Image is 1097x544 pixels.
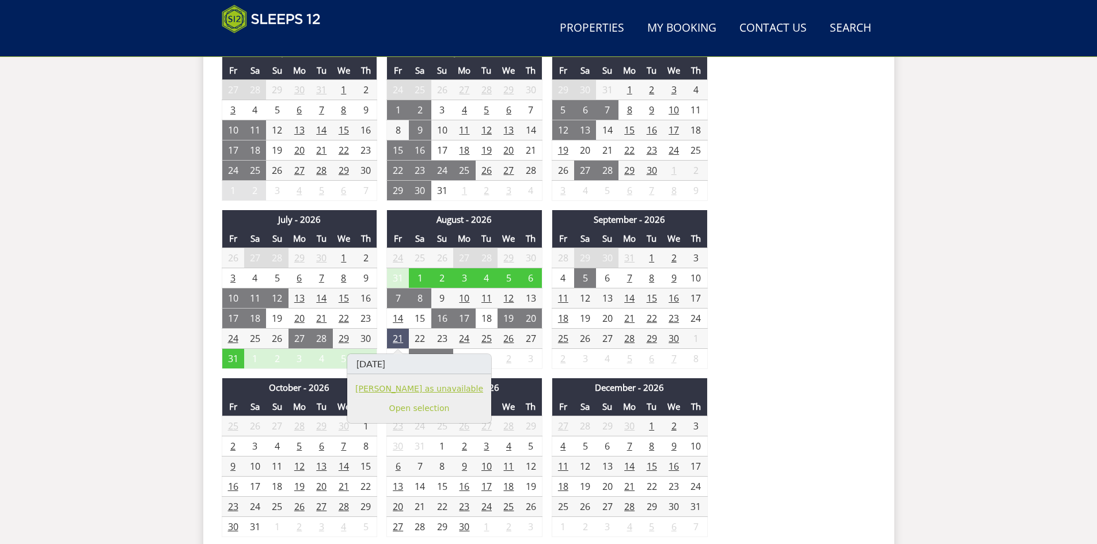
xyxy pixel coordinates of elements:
th: Mo [618,229,641,248]
td: 18 [453,140,476,161]
td: 28 [552,248,574,268]
td: 4 [685,80,707,100]
td: 10 [431,120,454,140]
th: Tu [476,61,498,80]
td: 13 [574,120,597,140]
td: 27 [289,329,311,349]
td: 6 [618,181,641,201]
th: September - 2026 [552,210,707,229]
button: Open LiveChat chat widget [132,15,146,29]
td: 21 [387,329,409,349]
td: 1 [640,248,663,268]
td: 26 [222,248,244,268]
th: Tu [640,61,663,80]
td: 3 [685,248,707,268]
th: We [498,229,520,248]
td: 2 [244,181,267,201]
th: Su [431,61,454,80]
td: 27 [498,161,520,181]
td: 29 [640,329,663,349]
td: 30 [409,181,431,201]
td: 3 [520,349,542,369]
td: 26 [476,161,498,181]
td: 5 [266,100,289,120]
td: 9 [685,181,707,201]
td: 27 [574,161,597,181]
th: Fr [222,229,244,248]
td: 16 [409,140,431,161]
td: 2 [355,248,377,268]
td: 8 [333,100,355,120]
td: 7 [520,100,542,120]
td: 5 [333,349,355,369]
td: 26 [552,161,574,181]
td: 18 [685,120,707,140]
td: 25 [244,161,267,181]
td: 26 [431,80,454,100]
td: 20 [520,309,542,329]
td: 4 [244,268,267,288]
td: 14 [310,288,333,309]
td: 7 [387,288,409,309]
td: 27 [244,248,267,268]
td: 1 [244,349,267,369]
td: 8 [640,268,663,288]
th: Mo [453,61,476,80]
td: 30 [520,80,542,100]
td: 29 [552,80,574,100]
th: Mo [289,61,311,80]
th: Sa [409,229,431,248]
th: Su [596,61,618,80]
td: 5 [310,181,333,201]
td: 29 [333,329,355,349]
td: 27 [453,248,476,268]
td: 1 [476,349,498,369]
td: 1 [333,80,355,100]
td: 1 [387,100,409,120]
td: 3 [453,268,476,288]
td: 19 [552,140,574,161]
td: 20 [498,140,520,161]
td: 3 [498,181,520,201]
td: 1 [409,268,431,288]
th: We [663,229,685,248]
td: 30 [663,329,685,349]
td: 17 [663,120,685,140]
td: 27 [520,329,542,349]
td: 26 [266,329,289,349]
td: 23 [640,140,663,161]
td: 31 [596,80,618,100]
td: 28 [618,329,641,349]
td: 31 [453,349,476,369]
td: 4 [574,181,597,201]
td: 27 [222,80,244,100]
th: Mo [453,229,476,248]
td: 1 [333,248,355,268]
td: 6 [333,181,355,201]
td: 10 [222,120,244,140]
td: 6 [289,268,311,288]
td: 7 [310,100,333,120]
th: Mo [618,61,641,80]
td: 2 [498,349,520,369]
td: 19 [574,309,597,329]
td: 22 [333,309,355,329]
td: 26 [574,329,597,349]
td: 4 [476,268,498,288]
td: 1 [618,80,641,100]
td: 21 [310,309,333,329]
th: Th [355,229,377,248]
td: 22 [409,329,431,349]
td: 29 [618,161,641,181]
th: Tu [476,229,498,248]
td: 4 [520,181,542,201]
th: Fr [552,61,574,80]
td: 10 [453,288,476,309]
td: 11 [552,288,574,309]
td: 9 [431,288,454,309]
td: 14 [387,309,409,329]
th: Sa [409,61,431,80]
td: 24 [453,329,476,349]
td: 15 [409,309,431,329]
th: We [663,61,685,80]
